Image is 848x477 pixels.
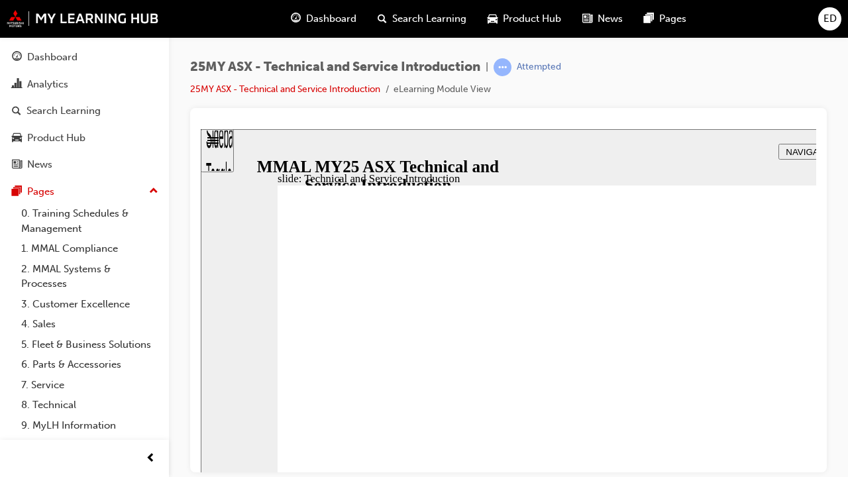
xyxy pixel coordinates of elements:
[517,61,561,74] div: Attempted
[16,259,164,294] a: 2. MMAL Systems & Processes
[27,157,52,172] div: News
[5,45,164,70] a: Dashboard
[477,5,572,32] a: car-iconProduct Hub
[633,5,697,32] a: pages-iconPages
[27,184,54,199] div: Pages
[5,99,164,123] a: Search Learning
[27,50,78,65] div: Dashboard
[16,314,164,335] a: 4. Sales
[394,82,491,97] li: eLearning Module View
[12,132,22,144] span: car-icon
[291,11,301,27] span: guage-icon
[26,103,101,119] div: Search Learning
[578,15,668,30] button: NAVIGATION TIPS
[16,415,164,436] a: 9. MyLH Information
[392,11,466,26] span: Search Learning
[16,294,164,315] a: 3. Customer Excellence
[146,450,156,467] span: prev-icon
[503,11,561,26] span: Product Hub
[5,152,164,177] a: News
[585,18,660,28] span: NAVIGATION TIPS
[12,52,22,64] span: guage-icon
[12,186,22,198] span: pages-icon
[818,7,841,30] button: ED
[572,5,633,32] a: news-iconNews
[16,335,164,355] a: 5. Fleet & Business Solutions
[659,11,686,26] span: Pages
[582,11,592,27] span: news-icon
[12,105,21,117] span: search-icon
[5,42,164,180] button: DashboardAnalyticsSearch LearningProduct HubNews
[7,10,159,27] img: mmal
[644,11,654,27] span: pages-icon
[16,203,164,238] a: 0. Training Schedules & Management
[598,11,623,26] span: News
[16,354,164,375] a: 6. Parts & Accessories
[16,435,164,456] a: All Pages
[5,72,164,97] a: Analytics
[823,11,837,26] span: ED
[5,180,164,204] button: Pages
[494,58,511,76] span: learningRecordVerb_ATTEMPT-icon
[149,183,158,200] span: up-icon
[378,11,387,27] span: search-icon
[280,5,367,32] a: guage-iconDashboard
[5,126,164,150] a: Product Hub
[16,238,164,259] a: 1. MMAL Compliance
[27,131,85,146] div: Product Hub
[16,395,164,415] a: 8. Technical
[486,60,488,75] span: |
[306,11,356,26] span: Dashboard
[12,159,22,171] span: news-icon
[190,83,380,95] a: 25MY ASX - Technical and Service Introduction
[190,60,480,75] span: 25MY ASX - Technical and Service Introduction
[488,11,498,27] span: car-icon
[12,79,22,91] span: chart-icon
[16,375,164,396] a: 7. Service
[367,5,477,32] a: search-iconSearch Learning
[27,77,68,92] div: Analytics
